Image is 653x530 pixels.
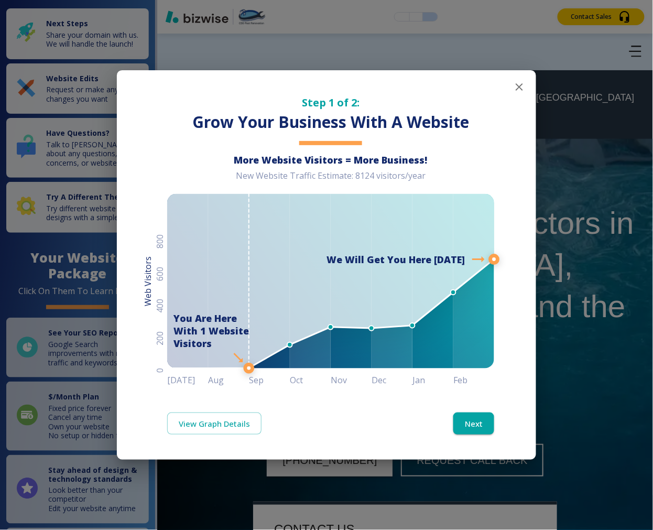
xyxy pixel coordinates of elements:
h6: Aug [208,373,249,387]
h3: Grow Your Business With A Website [167,112,494,133]
a: View Graph Details [167,413,262,435]
h6: [DATE] [167,373,208,387]
h6: Dec [372,373,412,387]
button: Next [453,413,494,435]
h6: Jan [412,373,453,387]
div: New Website Traffic Estimate: 8124 visitors/year [167,170,494,190]
h6: Feb [453,373,494,387]
h6: Sep [249,373,290,387]
h6: Nov [331,373,372,387]
h6: More Website Visitors = More Business! [167,154,494,166]
h5: Step 1 of 2: [167,95,494,110]
h6: Oct [290,373,331,387]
